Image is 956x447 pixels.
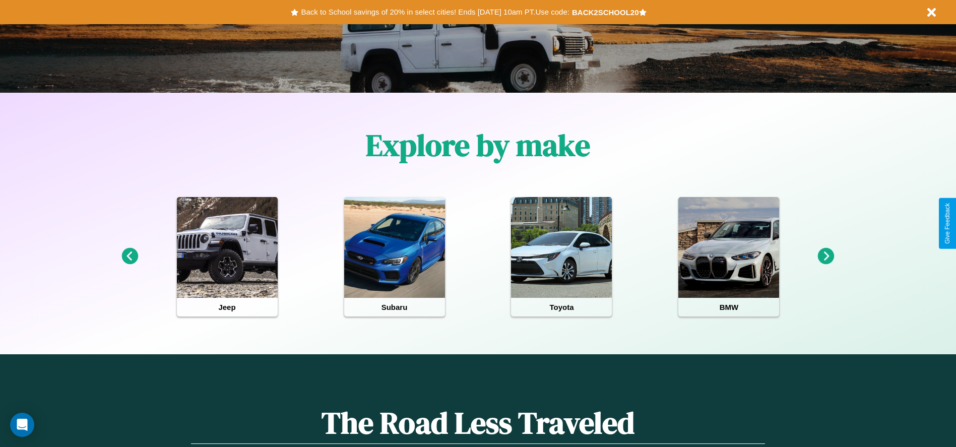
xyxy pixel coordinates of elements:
h4: Subaru [344,298,445,316]
b: BACK2SCHOOL20 [572,8,639,17]
button: Back to School savings of 20% in select cities! Ends [DATE] 10am PT.Use code: [298,5,571,19]
h1: The Road Less Traveled [191,402,764,444]
h4: Jeep [177,298,278,316]
div: Give Feedback [944,203,951,244]
div: Open Intercom Messenger [10,413,34,437]
h4: Toyota [511,298,612,316]
h1: Explore by make [366,124,590,166]
h4: BMW [678,298,779,316]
